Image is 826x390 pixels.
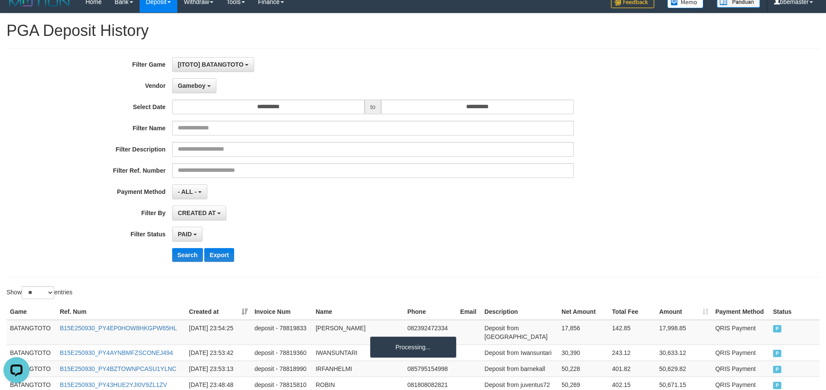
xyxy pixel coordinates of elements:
td: deposit - 78819833 [251,320,312,345]
button: PAID [172,227,202,242]
td: 17,998.85 [656,320,712,345]
td: 142.85 [609,320,656,345]
a: B15E250930_PY43HUE2YJI0V9ZL1ZV [60,381,167,388]
th: Amount: activate to sort column ascending [656,304,712,320]
span: PAID [773,366,782,373]
td: QRIS Payment [712,361,770,377]
span: to [365,100,381,114]
td: Deposit from [GEOGRAPHIC_DATA] [481,320,558,345]
td: deposit - 78818990 [251,361,312,377]
td: IWANSUNTARI [312,345,404,361]
td: 30,390 [558,345,609,361]
td: Deposit from Iwansuntari [481,345,558,361]
a: B15E250930_PY4AYNBMFZSCONEJ494 [60,349,173,356]
span: PAID [773,325,782,332]
th: Email [457,304,481,320]
span: - ALL - [178,188,197,195]
button: CREATED AT [172,206,227,220]
td: 50,228 [558,361,609,377]
td: 17,856 [558,320,609,345]
select: Showentries [22,286,54,299]
button: Open LiveChat chat widget [3,3,29,29]
td: BATANGTOTO [7,320,56,345]
td: BATANGTOTO [7,345,56,361]
td: Deposit from barnekall [481,361,558,377]
th: Total Fee [609,304,656,320]
td: 085795154998 [404,361,457,377]
td: deposit - 78819360 [251,345,312,361]
td: 082392472334 [404,320,457,345]
th: Payment Method [712,304,770,320]
a: B15E250930_PY4EP0HOW8HKGPW65HL [60,325,177,332]
td: 30,633.12 [656,345,712,361]
button: Search [172,248,203,262]
td: 50,629.82 [656,361,712,377]
label: Show entries [7,286,72,299]
td: 243.12 [609,345,656,361]
button: Gameboy [172,78,216,93]
button: [ITOTO] BATANGTOTO [172,57,255,72]
span: CREATED AT [178,210,216,216]
th: Description [481,304,558,320]
span: Gameboy [178,82,206,89]
td: QRIS Payment [712,320,770,345]
div: Processing... [370,336,457,358]
h1: PGA Deposit History [7,22,819,39]
td: QRIS Payment [712,345,770,361]
th: Game [7,304,56,320]
button: - ALL - [172,184,207,199]
th: Net Amount [558,304,609,320]
th: Status [770,304,819,320]
th: Ref. Num [56,304,186,320]
th: Name [312,304,404,320]
th: Phone [404,304,457,320]
td: [DATE] 23:53:13 [186,361,251,377]
td: [DATE] 23:53:42 [186,345,251,361]
td: [PERSON_NAME] [312,320,404,345]
td: [DATE] 23:54:25 [186,320,251,345]
span: PAID [178,231,192,238]
th: Invoice Num [251,304,312,320]
button: Export [204,248,234,262]
span: [ITOTO] BATANGTOTO [178,61,244,68]
span: PAID [773,382,782,389]
th: Created at: activate to sort column ascending [186,304,251,320]
td: 401.82 [609,361,656,377]
a: B15E250930_PY4BZTOWNPCASU1YLNC [60,365,176,372]
td: IRFANHELMI [312,361,404,377]
span: PAID [773,350,782,357]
